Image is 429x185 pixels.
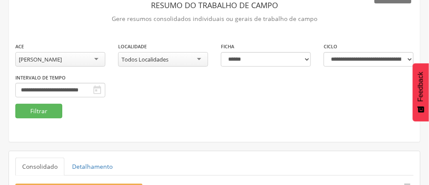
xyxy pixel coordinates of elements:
p: Gere resumos consolidados individuais ou gerais de trabalho de campo [15,13,414,25]
label: Intervalo de Tempo [15,74,66,81]
label: Ficha [221,43,234,50]
label: Ciclo [324,43,337,50]
i:  [92,85,102,95]
span: Feedback [417,72,425,102]
div: Todos Localidades [122,56,168,63]
div: [PERSON_NAME] [19,56,62,63]
a: Consolidado [15,158,64,176]
label: ACE [15,43,24,50]
label: Localidade [118,43,147,50]
button: Filtrar [15,104,62,118]
a: Detalhamento [65,158,119,176]
button: Feedback - Mostrar pesquisa [413,63,429,121]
